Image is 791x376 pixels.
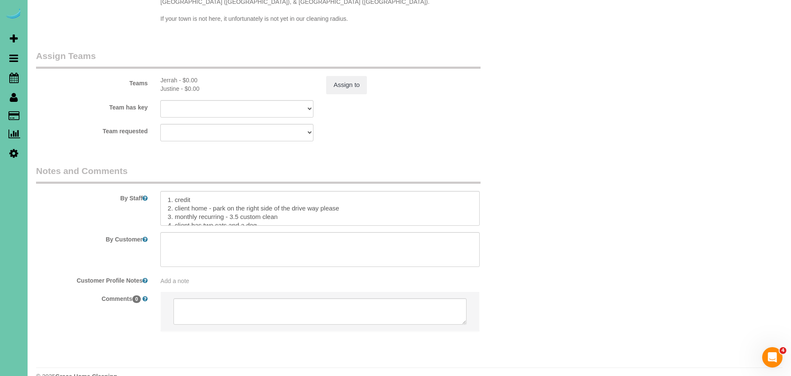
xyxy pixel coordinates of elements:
span: Add a note [160,278,189,284]
button: Assign to [326,76,367,94]
label: Team requested [30,124,154,135]
div: 3.5 hours x $0.00/hour [160,84,313,93]
label: Customer Profile Notes [30,273,154,285]
img: Automaid Logo [5,8,22,20]
legend: Notes and Comments [36,165,481,184]
label: Comments [30,292,154,303]
iframe: Intercom live chat [762,347,783,368]
span: 0 [132,295,141,303]
label: By Staff [30,191,154,202]
label: By Customer [30,232,154,244]
label: Team has key [30,100,154,112]
div: 3.5 hours x $0.00/hour [160,76,313,84]
label: Teams [30,76,154,87]
legend: Assign Teams [36,50,481,69]
span: 4 [780,347,786,354]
